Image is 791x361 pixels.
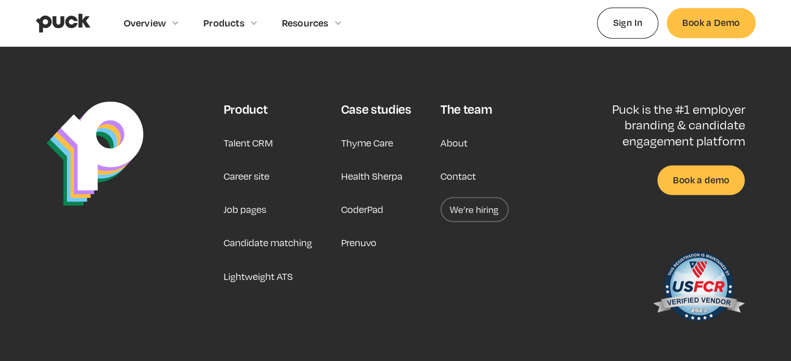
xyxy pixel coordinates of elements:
a: Talent CRM [223,130,273,155]
a: Book a demo [657,165,745,195]
a: Career site [223,164,269,189]
a: CoderPad [341,197,383,222]
img: Puck Logo [46,101,144,206]
div: The team [440,101,492,117]
div: Resources [282,17,329,29]
div: Overview [124,17,166,29]
a: Candidate matching [223,230,312,255]
a: Lightweight ATS [223,263,292,288]
a: Thyme Care [341,130,393,155]
a: Book a Demo [667,8,755,37]
p: Puck is the #1 employer branding & candidate engagement platform [578,101,745,149]
img: US Federal Contractor Registration System for Award Management Verified Vendor Seal [652,247,745,330]
a: Contact [440,164,476,189]
div: Products [203,17,244,29]
a: Sign In [597,7,659,38]
div: Product [223,101,267,117]
a: Prenuvo [341,230,377,255]
a: Job pages [223,197,266,222]
a: Health Sherpa [341,164,403,189]
a: About [440,130,468,155]
div: Case studies [341,101,411,117]
a: We’re hiring [440,197,509,222]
